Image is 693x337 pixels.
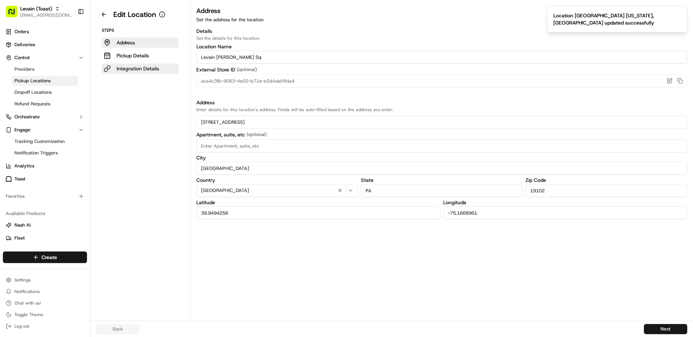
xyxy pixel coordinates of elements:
[7,105,13,111] div: 📗
[361,184,523,197] input: Enter State
[196,107,687,113] p: Enter details for this location's address. Fields will be auto-filled based on the address you en...
[51,122,87,128] a: Powered byPylon
[14,176,26,182] span: Toast
[196,115,687,128] input: Enter address
[196,27,687,35] h3: Details
[14,235,25,241] span: Fleet
[6,222,84,228] a: Nash AI
[14,277,31,283] span: Settings
[102,64,179,74] button: Integration Details
[196,17,687,23] p: Set the address for the location
[14,66,34,73] span: Providers
[7,7,22,22] img: Nash
[196,131,687,138] label: Apartment, suite, etc
[196,35,687,41] p: Set the details for this location.
[196,178,358,183] label: Country
[553,12,678,26] div: Location [GEOGRAPHIC_DATA] [US_STATE], [GEOGRAPHIC_DATA] updated successfully
[3,251,87,263] button: Create
[3,39,87,51] a: Deliveries
[102,38,179,48] button: Address
[3,111,87,123] button: Orchestrate
[12,76,78,86] a: Pickup Locations
[247,131,267,138] span: (optional)
[3,160,87,172] a: Analytics
[14,114,40,120] span: Orchestrate
[526,178,687,183] label: Zip Code
[3,208,87,219] div: Available Products
[25,76,91,82] div: We're available if you need us!
[3,286,87,297] button: Notifications
[14,150,58,156] span: Notification Triggers
[20,12,72,18] button: [EMAIL_ADDRESS][DOMAIN_NAME]
[117,39,135,46] p: Address
[3,191,87,202] div: Favorites
[14,101,50,107] span: Refund Requests
[14,105,55,112] span: Knowledge Base
[72,122,87,128] span: Pylon
[196,51,687,64] input: Location name
[14,127,30,133] span: Engage
[6,235,84,241] a: Fleet
[196,184,358,197] button: [GEOGRAPHIC_DATA]
[61,105,67,111] div: 💻
[6,176,12,181] img: Toast logo
[3,232,87,244] button: Fleet
[237,66,257,73] span: (optional)
[196,44,687,49] label: Location Name
[196,66,687,73] label: External Store ID
[113,9,156,19] h1: Edit Location
[361,178,523,183] label: State
[644,324,687,334] button: Next
[3,310,87,320] button: Toggle Theme
[14,78,51,84] span: Pickup Locations
[443,206,687,219] input: Enter Longitude
[3,124,87,136] button: Engage
[12,136,78,146] a: Tracking Customization
[14,300,41,306] span: Chat with us!
[14,323,29,329] span: Log out
[123,71,131,80] button: Start new chat
[7,29,131,40] p: Welcome 👋
[196,206,440,219] input: Enter Latitude
[3,26,87,38] a: Orders
[14,138,65,145] span: Tracking Customization
[14,163,34,169] span: Analytics
[3,219,87,231] button: Nash AI
[3,3,75,20] button: Levain (Toast)[EMAIL_ADDRESS][DOMAIN_NAME]
[42,254,57,261] span: Create
[12,99,78,109] a: Refund Requests
[3,321,87,331] button: Log out
[196,162,687,175] input: Enter City
[14,41,35,48] span: Deliveries
[3,275,87,285] button: Settings
[20,5,52,12] button: Levain (Toast)
[102,51,179,61] button: Pickup Details
[196,74,687,87] input: Enter External Store ID
[58,102,119,115] a: 💻API Documentation
[14,54,30,61] span: Control
[14,289,40,294] span: Notifications
[196,139,687,152] input: Enter Apartment, suite, etc
[3,52,87,64] button: Control
[196,200,440,205] label: Latitude
[14,29,29,35] span: Orders
[117,52,149,59] p: Pickup Details
[12,87,78,97] a: Dropoff Locations
[68,105,116,112] span: API Documentation
[25,69,118,76] div: Start new chat
[526,184,687,197] input: Enter Zip Code
[102,27,179,33] p: Steps
[443,200,687,205] label: Longitude
[14,222,31,228] span: Nash AI
[7,69,20,82] img: 1736555255976-a54dd68f-1ca7-489b-9aae-adbdc363a1c4
[196,6,687,16] h3: Address
[3,173,87,185] a: Toast
[4,102,58,115] a: 📗Knowledge Base
[3,298,87,308] button: Chat with us!
[14,89,52,96] span: Dropoff Locations
[14,312,43,318] span: Toggle Theme
[117,65,159,72] p: Integration Details
[196,99,687,106] h3: Address
[201,187,249,194] span: [GEOGRAPHIC_DATA]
